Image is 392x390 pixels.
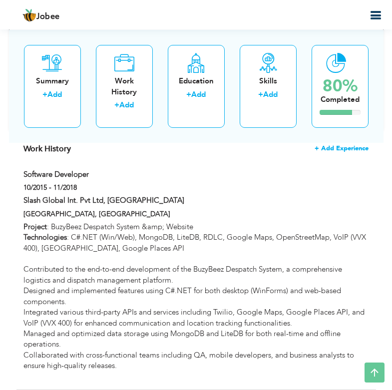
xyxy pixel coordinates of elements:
[321,94,360,105] div: Completed
[23,144,369,154] h4: This helps to show the companies you have worked for.
[315,145,369,152] span: + Add Experience
[22,8,60,22] a: Jobee
[258,89,263,100] label: +
[119,100,134,110] a: Add
[186,89,191,100] label: +
[23,169,89,180] label: Software Developer
[23,209,170,219] label: [GEOGRAPHIC_DATA], [GEOGRAPHIC_DATA]
[176,76,217,86] div: Education
[263,89,278,99] a: Add
[32,76,73,86] div: Summary
[23,143,71,154] span: Work History
[22,8,36,22] img: jobee.io
[23,183,77,193] label: 10/2015 - 11/2018
[23,222,47,232] strong: Project
[23,195,184,206] label: Slash Global Int. Pvt Ltd, [GEOGRAPHIC_DATA]
[36,13,60,21] span: Jobee
[47,89,62,99] a: Add
[104,76,145,97] div: Work History
[191,89,206,99] a: Add
[114,100,119,110] label: +
[23,232,67,242] strong: Technologies
[42,89,47,100] label: +
[23,222,369,382] div: : BuzyBeez Despatch System &amp; Website : C#.NET (Win/Web), MongoDB, LiteDB, RDLC, Google Maps, ...
[248,76,289,86] div: Skills
[321,78,360,94] div: 80%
